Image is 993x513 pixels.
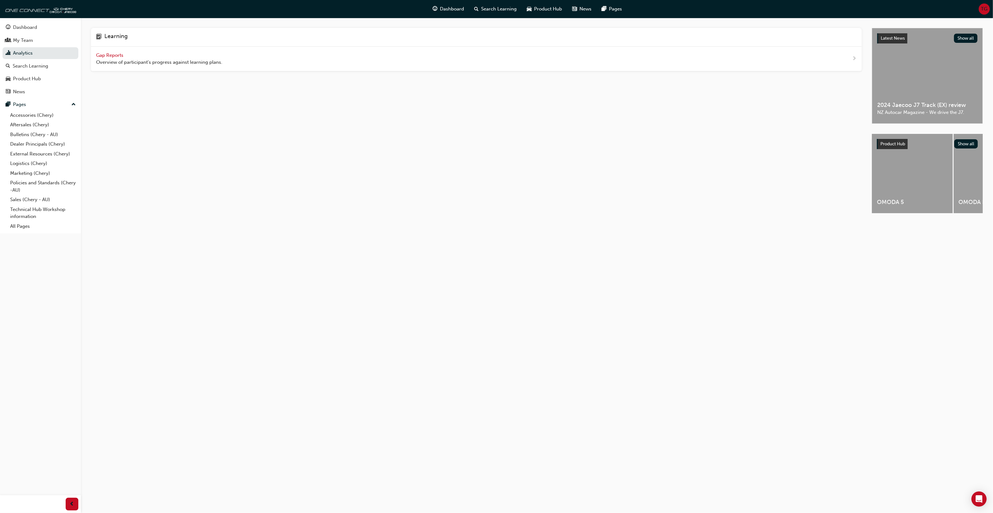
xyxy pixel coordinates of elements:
span: Search Learning [481,5,517,13]
a: Product HubShow all [877,139,978,149]
a: Sales (Chery - AU) [8,195,78,205]
a: My Team [3,35,78,46]
a: Dealer Principals (Chery) [8,139,78,149]
span: search-icon [474,5,479,13]
a: Latest NewsShow all2024 Jaecoo J7 Track (EX) reviewNZ Autocar Magazine - We drive the J7. [872,28,983,124]
a: Dashboard [3,22,78,33]
div: Dashboard [13,24,37,31]
span: News [580,5,592,13]
span: Overview of participant's progress against learning plans. [96,59,222,66]
a: Bulletins (Chery - AU) [8,130,78,140]
span: Gap Reports [96,52,125,58]
img: oneconnect [3,3,76,15]
button: Pages [3,99,78,110]
span: up-icon [71,101,76,109]
a: Marketing (Chery) [8,168,78,178]
a: All Pages [8,221,78,231]
span: guage-icon [433,5,438,13]
span: NZ Autocar Magazine - We drive the J7. [877,109,977,116]
a: Policies and Standards (Chery -AU) [8,178,78,195]
span: Pages [609,5,622,13]
h4: Learning [104,33,128,41]
a: Aftersales (Chery) [8,120,78,130]
button: DashboardMy TeamAnalyticsSearch LearningProduct HubNews [3,20,78,99]
button: TG [979,3,990,15]
a: Gap Reports Overview of participant's progress against learning plans.next-icon [91,47,862,71]
span: search-icon [6,63,10,69]
a: News [3,86,78,98]
span: news-icon [572,5,577,13]
div: Product Hub [13,75,41,82]
a: Logistics (Chery) [8,159,78,168]
a: Search Learning [3,60,78,72]
span: next-icon [852,55,857,63]
span: prev-icon [70,500,75,508]
span: car-icon [6,76,10,82]
a: Latest NewsShow all [877,33,977,43]
div: Open Intercom Messenger [971,491,987,507]
a: guage-iconDashboard [428,3,469,16]
a: search-iconSearch Learning [469,3,522,16]
button: Show all [954,34,978,43]
span: people-icon [6,38,10,43]
a: OMODA 5 [872,134,953,213]
span: Product Hub [880,141,905,147]
a: pages-iconPages [597,3,627,16]
a: Technical Hub Workshop information [8,205,78,221]
div: My Team [13,37,33,44]
span: pages-icon [602,5,607,13]
span: learning-icon [96,33,102,41]
span: news-icon [6,89,10,95]
span: Dashboard [440,5,464,13]
span: guage-icon [6,25,10,30]
span: chart-icon [6,50,10,56]
span: TG [981,5,988,13]
a: news-iconNews [567,3,597,16]
a: Product Hub [3,73,78,85]
span: Product Hub [534,5,562,13]
a: Analytics [3,47,78,59]
span: pages-icon [6,102,10,108]
button: Show all [954,139,978,148]
a: car-iconProduct Hub [522,3,567,16]
span: Latest News [881,36,905,41]
span: OMODA 5 [877,199,948,206]
a: External Resources (Chery) [8,149,78,159]
span: car-icon [527,5,532,13]
div: Pages [13,101,26,108]
div: News [13,88,25,95]
div: Search Learning [13,62,48,70]
a: Accessories (Chery) [8,110,78,120]
span: 2024 Jaecoo J7 Track (EX) review [877,102,977,109]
